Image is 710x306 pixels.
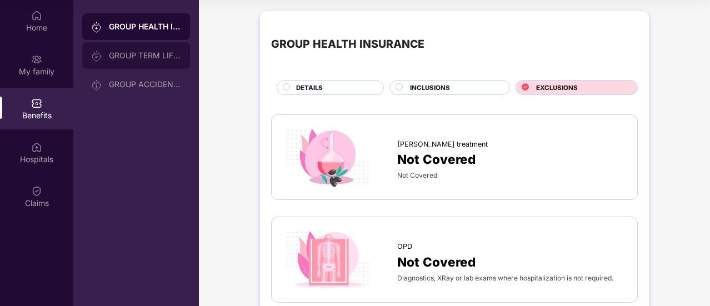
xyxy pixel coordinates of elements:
span: EXCLUSIONS [536,83,578,93]
img: svg+xml;base64,PHN2ZyB3aWR0aD0iMjAiIGhlaWdodD0iMjAiIHZpZXdCb3g9IjAgMCAyMCAyMCIgZmlsbD0ibm9uZSIgeG... [91,79,102,91]
div: GROUP TERM LIFE INSURANCE [109,51,181,60]
img: icon [283,126,373,189]
img: svg+xml;base64,PHN2ZyB3aWR0aD0iMjAiIGhlaWdodD0iMjAiIHZpZXdCb3g9IjAgMCAyMCAyMCIgZmlsbD0ibm9uZSIgeG... [91,22,102,33]
span: Not Covered [397,171,437,179]
span: DETAILS [296,83,323,93]
img: svg+xml;base64,PHN2ZyBpZD0iQ2xhaW0iIHhtbG5zPSJodHRwOi8vd3d3LnczLm9yZy8yMDAwL3N2ZyIgd2lkdGg9IjIwIi... [31,185,42,197]
img: icon [283,228,373,291]
span: Not Covered [397,252,476,272]
img: svg+xml;base64,PHN2ZyB3aWR0aD0iMjAiIGhlaWdodD0iMjAiIHZpZXdCb3g9IjAgMCAyMCAyMCIgZmlsbD0ibm9uZSIgeG... [91,51,102,62]
span: INCLUSIONS [410,83,450,93]
img: svg+xml;base64,PHN2ZyBpZD0iSG9zcGl0YWxzIiB4bWxucz0iaHR0cDovL3d3dy53My5vcmcvMjAwMC9zdmciIHdpZHRoPS... [31,142,42,153]
span: Not Covered [397,149,476,169]
div: GROUP HEALTH INSURANCE [271,36,424,53]
img: svg+xml;base64,PHN2ZyB3aWR0aD0iMjAiIGhlaWdodD0iMjAiIHZpZXdCb3g9IjAgMCAyMCAyMCIgZmlsbD0ibm9uZSIgeG... [31,54,42,65]
div: GROUP ACCIDENTAL INSURANCE [109,80,181,89]
div: GROUP HEALTH INSURANCE [109,21,181,32]
img: svg+xml;base64,PHN2ZyBpZD0iSG9tZSIgeG1sbnM9Imh0dHA6Ly93d3cudzMub3JnLzIwMDAvc3ZnIiB3aWR0aD0iMjAiIG... [31,10,42,21]
span: [PERSON_NAME] treatment [397,139,488,150]
span: OPD [397,241,412,252]
span: Diagnostics, XRay or lab exams where hospitalization is not required. [397,274,613,282]
img: svg+xml;base64,PHN2ZyBpZD0iQmVuZWZpdHMiIHhtbG5zPSJodHRwOi8vd3d3LnczLm9yZy8yMDAwL3N2ZyIgd2lkdGg9Ij... [31,98,42,109]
